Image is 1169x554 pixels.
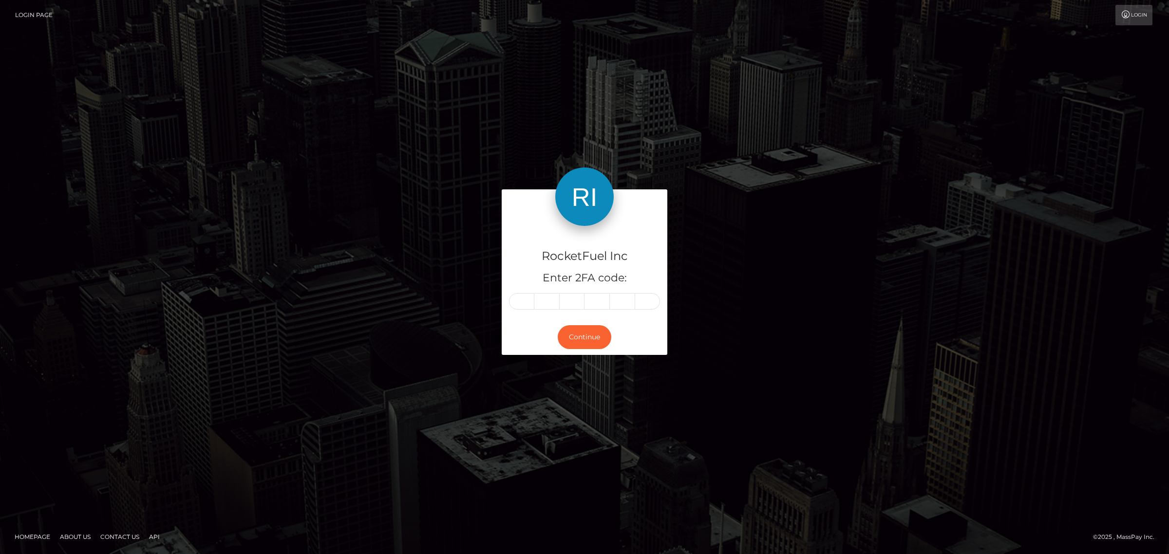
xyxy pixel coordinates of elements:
img: RocketFuel Inc [555,167,614,226]
a: Homepage [11,529,54,544]
a: Contact Us [96,529,143,544]
h4: RocketFuel Inc [509,248,660,265]
button: Continue [558,325,611,349]
a: About Us [56,529,94,544]
a: API [145,529,164,544]
a: Login Page [15,5,53,25]
div: © 2025 , MassPay Inc. [1093,532,1162,542]
a: Login [1115,5,1152,25]
h5: Enter 2FA code: [509,271,660,286]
